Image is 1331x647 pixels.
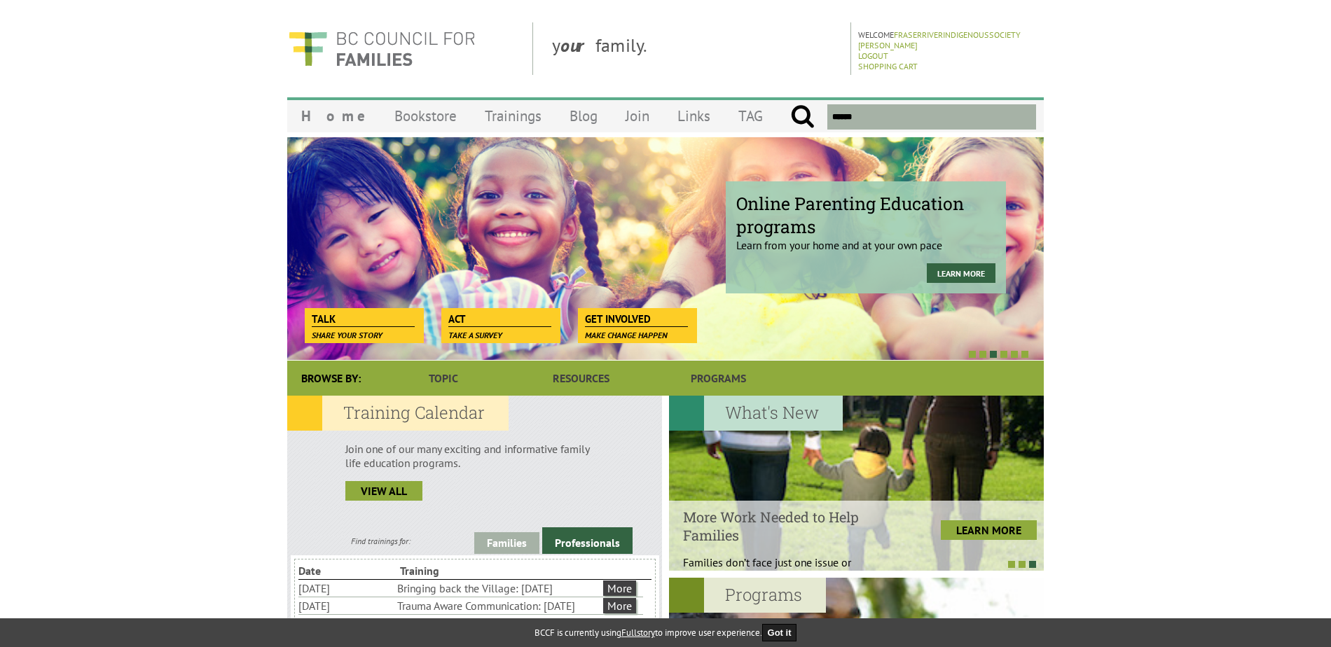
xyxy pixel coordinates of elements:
[560,34,595,57] strong: our
[542,527,633,554] a: Professionals
[858,29,1040,50] p: Welcome
[650,361,787,396] a: Programs
[448,312,551,327] span: Act
[512,361,649,396] a: Resources
[298,562,397,579] li: Date
[441,308,558,328] a: Act Take a survey
[669,396,843,431] h2: What's New
[312,312,415,327] span: Talk
[556,99,612,132] a: Blog
[941,520,1037,540] a: LEARN MORE
[474,532,539,554] a: Families
[305,308,422,328] a: Talk Share your story
[287,361,375,396] div: Browse By:
[298,597,394,614] li: [DATE]
[287,99,380,132] a: Home
[858,29,1021,50] a: FraserRiverIndigenousSociety [PERSON_NAME]
[397,580,600,597] li: Bringing back the Village: [DATE]
[541,22,851,75] div: y family.
[736,192,995,238] span: Online Parenting Education programs
[790,104,815,130] input: Submit
[380,99,471,132] a: Bookstore
[312,330,382,340] span: Share your story
[585,330,668,340] span: Make change happen
[621,627,655,639] a: Fullstory
[762,624,797,641] button: Got it
[287,22,476,75] img: BC Council for FAMILIES
[578,308,695,328] a: Get Involved Make change happen
[683,555,892,583] p: Families don’t face just one issue or problem;...
[858,50,888,61] a: Logout
[724,99,777,132] a: TAG
[683,508,892,544] h4: More Work Needed to Help Families
[612,99,663,132] a: Join
[471,99,556,132] a: Trainings
[585,312,688,327] span: Get Involved
[345,442,604,470] p: Join one of our many exciting and informative family life education programs.
[448,330,502,340] span: Take a survey
[603,580,636,596] a: More
[287,396,509,431] h2: Training Calendar
[375,361,512,396] a: Topic
[663,99,724,132] a: Links
[400,562,499,579] li: Training
[345,481,422,501] a: view all
[603,598,636,613] a: More
[397,597,600,614] li: Trauma Aware Communication: [DATE]
[287,536,474,546] div: Find trainings for:
[669,578,826,613] h2: Programs
[397,615,600,646] li: My Tween and Me Program Facilitator Training: [DATE]
[298,580,394,597] li: [DATE]
[927,263,995,283] a: Learn more
[858,61,918,71] a: Shopping Cart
